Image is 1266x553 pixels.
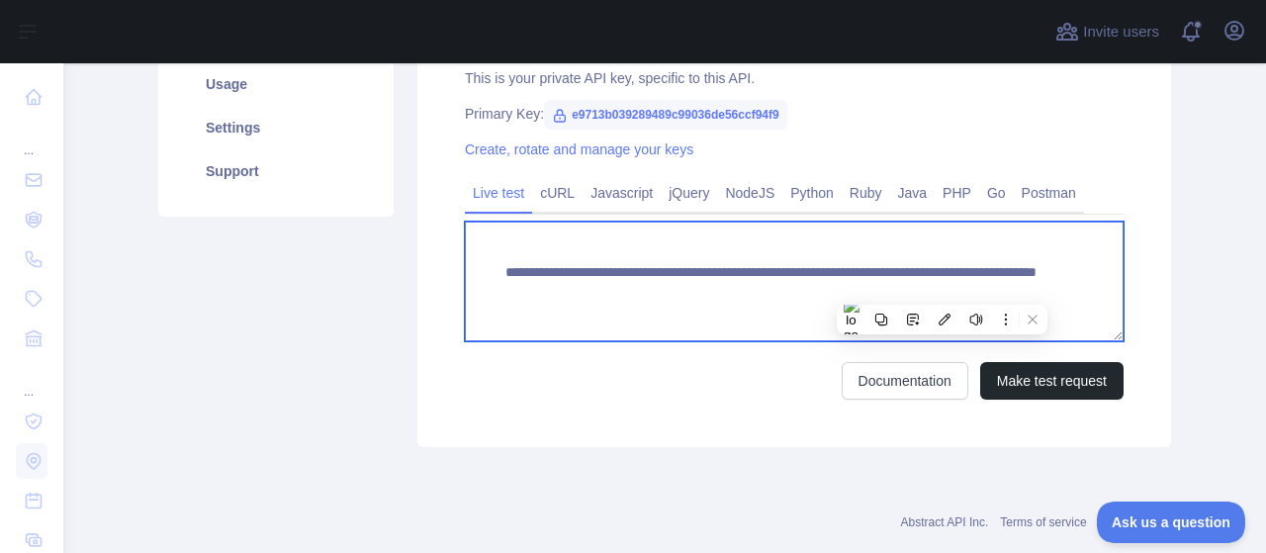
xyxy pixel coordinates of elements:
[1000,515,1086,529] a: Terms of service
[182,106,370,149] a: Settings
[979,177,1014,209] a: Go
[465,68,1124,88] div: This is your private API key, specific to this API.
[935,177,979,209] a: PHP
[583,177,661,209] a: Javascript
[16,360,47,400] div: ...
[980,362,1124,400] button: Make test request
[717,177,782,209] a: NodeJS
[465,141,693,157] a: Create, rotate and manage your keys
[544,100,787,130] span: e9713b039289489c99036de56ccf94f9
[16,119,47,158] div: ...
[842,177,890,209] a: Ruby
[782,177,842,209] a: Python
[465,104,1124,124] div: Primary Key:
[532,177,583,209] a: cURL
[182,62,370,106] a: Usage
[890,177,936,209] a: Java
[842,362,968,400] a: Documentation
[661,177,717,209] a: jQuery
[1083,21,1159,44] span: Invite users
[1051,16,1163,47] button: Invite users
[1014,177,1084,209] a: Postman
[465,177,532,209] a: Live test
[901,515,989,529] a: Abstract API Inc.
[182,149,370,193] a: Support
[1097,502,1246,543] iframe: Toggle Customer Support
